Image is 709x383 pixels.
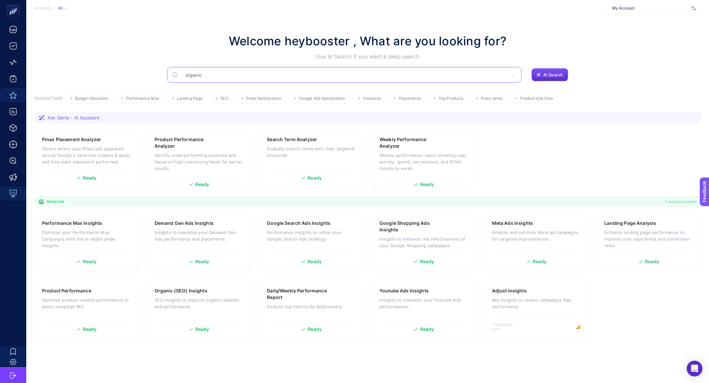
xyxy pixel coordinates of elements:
[267,136,317,143] h3: Search Term Analyzer
[155,297,244,310] p: SEO insights to improve organic visibility and performance.
[492,220,533,226] h3: Meta Ads Insights
[246,96,281,101] span: Pmax Optimization
[372,280,476,339] a: Youtube Ads InsightsInsights to maximize your Youtube Ads performances.Ready
[259,128,364,188] a: Search Term AnalyzerEvaluate search terms with their targeted keywordsReady
[195,327,209,331] span: Ready
[372,128,476,188] a: Weekly Performance AnalyzerWeekly performance report showing user activity, spend, conversions, a...
[484,280,589,339] a: Adjust InsightsKey insights to review campaigns App performanceCompatible with:
[34,128,139,188] a: Pmax Placement AnalyzerShows where your Pmax ads appeared across Google's networks (videos & apps...
[363,96,381,101] span: Creatives
[484,212,589,272] a: Meta Ads InsightsAnalyze and optimize Meta ad campaigns for targeted improvements.Ready
[492,297,581,310] p: Key insights to review campaigns App performance
[439,96,463,101] span: Top Products
[492,287,527,294] h3: Adjust Insights
[195,259,209,264] span: Ready
[34,212,139,272] a: Performance Max InsightsOptimize your Performance Max Campaigns with the in-depth pmax insights.R...
[220,96,228,101] span: SEO
[267,303,356,310] p: Analyze top metrics by daily/weekly.
[54,5,55,11] span: /
[34,6,51,11] span: Analysis
[155,136,223,149] h3: Product Performance Analyzer
[492,229,581,242] p: Analyze and optimize Meta ad campaigns for targeted improvements.
[229,53,506,60] p: Use AI Search if you want a deep search
[379,236,468,249] p: Insights to enhance the effectiveness of your Google Shopping campaigns.
[645,259,659,264] span: Ready
[543,72,563,77] span: AI Search
[420,182,434,187] span: Ready
[155,287,207,294] h3: Organic (SEO) Insights
[147,128,251,188] a: Product Performance AnalyzerIdentify underperforming products and focus on high-converting items ...
[267,220,331,226] h3: Google Search Ads Insights
[531,68,568,81] button: AI Search
[83,259,97,264] span: Ready
[83,176,97,180] span: Ready
[372,212,476,272] a: Google Shopping Ads InsightsInsights to enhance the effectiveness of your Google Shopping campaig...
[259,280,364,339] a: Daily/Weekly Performance ReportAnalyze top metrics by daily/weekly.Ready
[379,297,468,310] p: Insights to maximize your Youtube Ads performances.
[4,2,25,7] span: Feedback
[155,220,214,226] h3: Demand Gen Ads Insights
[34,96,63,104] h3: SUGGESTIONS
[180,66,508,84] input: Search
[267,145,356,159] p: Evaluate search terms with their targeted keywords
[604,220,656,226] h3: Landing Page Analysis
[481,96,503,101] span: Pmax terms
[612,6,689,11] span: My Account
[420,327,434,331] span: Ready
[379,136,447,149] h3: Weekly Performance Analyzer
[308,327,322,331] span: Ready
[308,176,322,180] span: Ready
[34,280,139,339] a: Product PerformanceOptimize product-related performance to boost campaign ROI.Ready
[42,297,131,310] p: Optimize product-related performance to boost campaign ROI.
[692,5,696,11] img: svg%3e
[399,96,421,101] span: Placements
[195,182,209,187] span: Ready
[520,96,553,101] span: Product Ads Cost
[379,220,447,233] h3: Google Shopping Ads Insights
[379,152,468,172] p: Weekly performance report showing user activity, spend, conversions, and ROAS trends by week.
[259,212,364,272] a: Google Search Ads InsightsPerformance insights to refine your Google Search Ads strategy.Ready
[155,229,244,242] p: Insights to maximize your Demand Gen Ads performance and placements.
[379,287,429,294] h3: Youtube Ads Insights
[42,220,102,226] h3: Performance Max Insights
[147,212,251,272] a: Demand Gen Ads InsightsInsights to maximize your Demand Gen Ads performance and placements.Ready
[147,280,251,339] a: Organic (SEO) InsightsSEO insights to improve organic visibility and performance.Ready
[42,287,91,294] h3: Product Performance
[492,322,522,331] span: Compatible with:
[420,259,434,264] span: Ready
[42,136,101,143] h3: Pmax Placement Analyzer
[604,229,693,249] p: Enhance landing page performance to improve user experience and conversion rates.
[229,32,506,50] h1: Welcome heybooster , What are you looking for?
[533,259,547,264] span: Ready
[267,229,356,242] p: Performance insights to refine your Google Search Ads strategy.
[48,115,99,121] span: Ask Genie - AI Assistant
[665,199,697,204] span: 11 analyzes available
[308,259,322,264] span: Ready
[687,361,702,376] div: Open Intercom Messenger
[596,212,701,272] a: Landing Page AnalysisEnhance landing page performance to improve user experience and conversion r...
[42,145,131,165] p: Shows where your Pmax ads appeared across Google's networks (videos & apps) and how each placemen...
[75,96,108,101] span: Budget Allocation
[47,199,64,204] span: Analyzes
[42,229,131,249] p: Optimize your Performance Max Campaigns with the in-depth pmax insights.
[177,96,203,101] span: Landing Page
[155,152,244,172] p: Identify underperforming products and focus on high-converting items for better results.
[58,6,67,11] div: All
[267,287,335,301] h3: Daily/Weekly Performance Report
[299,96,345,101] span: Google Ads Optimization
[126,96,159,101] span: Performance Max
[83,327,97,331] span: Ready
